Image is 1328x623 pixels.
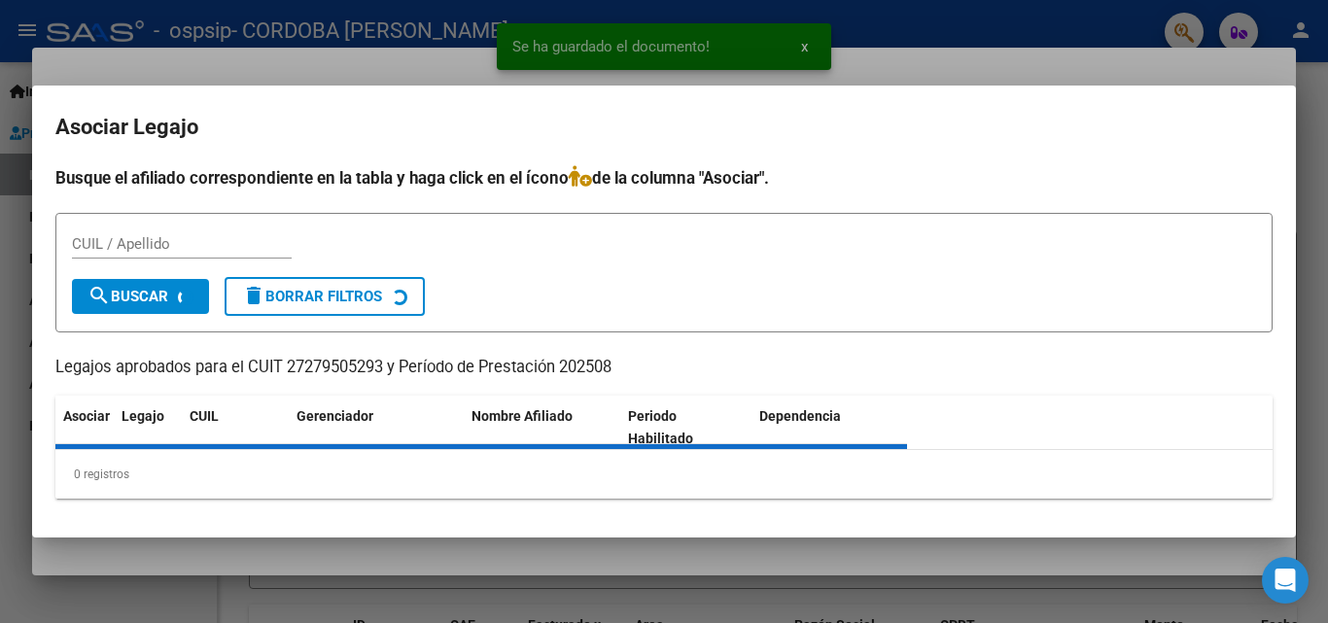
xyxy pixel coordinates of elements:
[297,408,373,424] span: Gerenciador
[55,109,1273,146] h2: Asociar Legajo
[751,396,908,460] datatable-header-cell: Dependencia
[620,396,751,460] datatable-header-cell: Periodo Habilitado
[464,396,620,460] datatable-header-cell: Nombre Afiliado
[182,396,289,460] datatable-header-cell: CUIL
[55,396,114,460] datatable-header-cell: Asociar
[628,408,693,446] span: Periodo Habilitado
[122,408,164,424] span: Legajo
[225,277,425,316] button: Borrar Filtros
[87,284,111,307] mat-icon: search
[242,284,265,307] mat-icon: delete
[289,396,464,460] datatable-header-cell: Gerenciador
[55,165,1273,190] h4: Busque el afiliado correspondiente en la tabla y haga click en el ícono de la columna "Asociar".
[472,408,573,424] span: Nombre Afiliado
[114,396,182,460] datatable-header-cell: Legajo
[242,288,382,305] span: Borrar Filtros
[55,356,1273,380] p: Legajos aprobados para el CUIT 27279505293 y Período de Prestación 202508
[63,408,110,424] span: Asociar
[1262,557,1309,604] div: Open Intercom Messenger
[87,288,168,305] span: Buscar
[190,408,219,424] span: CUIL
[72,279,209,314] button: Buscar
[55,450,1273,499] div: 0 registros
[759,408,841,424] span: Dependencia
